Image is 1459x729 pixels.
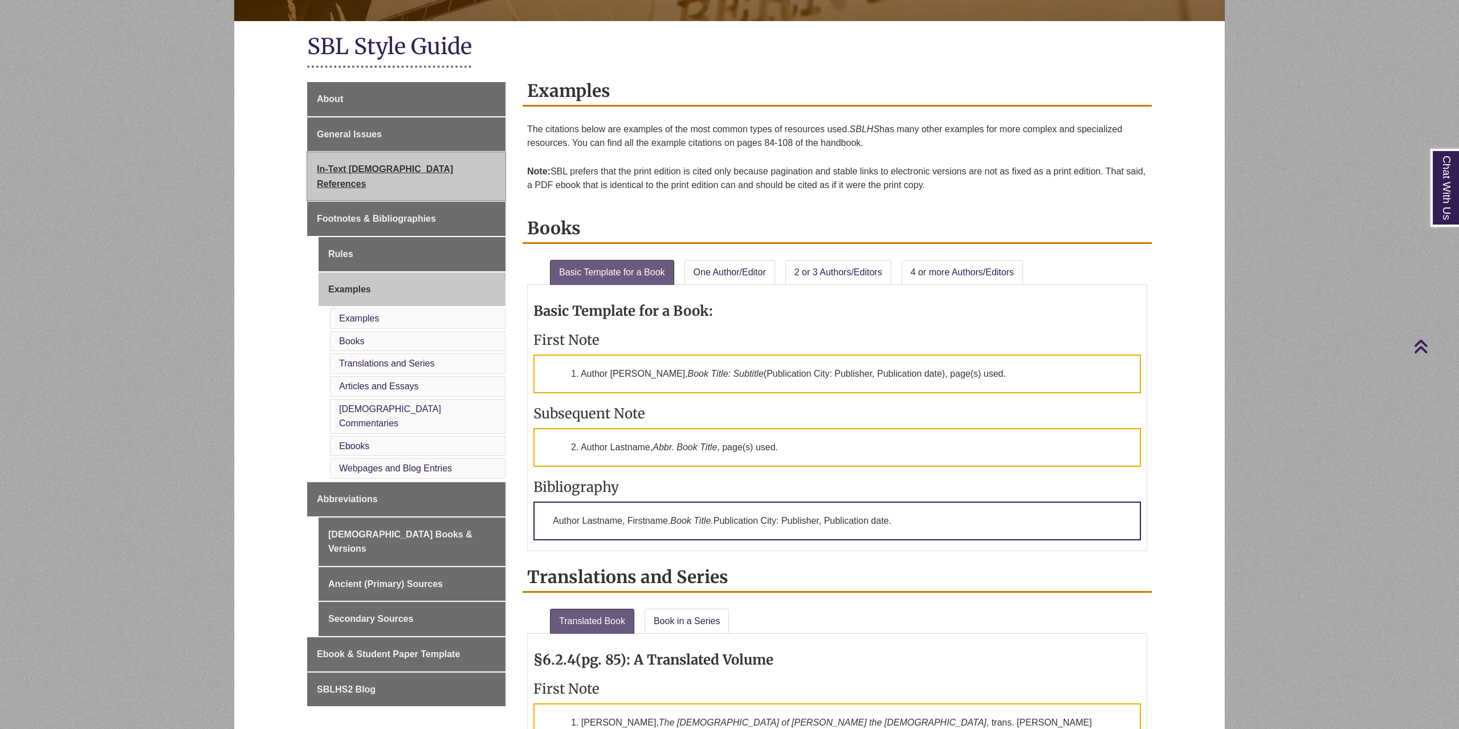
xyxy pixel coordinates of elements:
strong: Basic Template for a Book: [533,302,713,320]
a: SBLHS2 Blog [307,673,506,707]
em: SBLHS [850,124,879,134]
a: About [307,82,506,116]
a: Secondary Sources [319,602,506,636]
h2: Translations and Series [523,563,1152,593]
a: Books [339,336,364,346]
a: [DEMOGRAPHIC_DATA] Books & Versions [319,518,506,566]
a: Rules [319,237,506,271]
p: SBL prefers that the print edition is cited only because pagination and stable links to electroni... [527,160,1147,197]
em: Abbr. Book Title [653,442,717,452]
a: Articles and Essays [339,381,419,391]
em: The [DEMOGRAPHIC_DATA] of [PERSON_NAME] the [DEMOGRAPHIC_DATA] [659,718,987,727]
a: In-Text [DEMOGRAPHIC_DATA] References [307,152,506,201]
a: Translated Book [550,609,634,634]
h3: Subsequent Note [533,405,1141,422]
a: Examples [319,272,506,307]
a: Ancient (Primary) Sources [319,567,506,601]
h1: SBL Style Guide [307,32,1152,63]
a: Ebook & Student Paper Template [307,637,506,671]
h3: First Note [533,331,1141,349]
h3: Bibliography [533,478,1141,496]
strong: Note: [527,166,551,176]
span: Ebook & Student Paper Template [317,649,460,659]
a: 2 or 3 Authors/Editors [785,260,891,285]
p: Author Lastname, Firstname. Publication City: Publisher, Publication date. [533,502,1141,540]
a: One Author/Editor [684,260,775,285]
h3: First Note [533,680,1141,698]
span: SBLHS2 Blog [317,685,376,694]
a: Footnotes & Bibliographies [307,202,506,236]
a: Webpages and Blog Entries [339,463,452,473]
a: Examples [339,313,379,323]
em: Book Title: Subtitle [688,369,764,378]
a: 4 or more Authors/Editors [902,260,1023,285]
a: Back to Top [1413,339,1456,354]
span: About [317,94,343,104]
a: [DEMOGRAPHIC_DATA] Commentaries [339,404,441,429]
span: Footnotes & Bibliographies [317,214,436,223]
strong: §6.2.4 [533,651,576,669]
a: Ebooks [339,441,369,451]
p: 1. Author [PERSON_NAME], (Publication City: Publisher, Publication date), page(s) used. [533,355,1141,393]
p: The citations below are examples of the most common types of resources used. has many other examp... [527,118,1147,154]
p: 2. Author Lastname, , page(s) used. [533,428,1141,467]
span: Abbreviations [317,494,378,504]
a: Basic Template for a Book [550,260,674,285]
strong: (pg. 85): A Translated Volume [576,651,773,669]
a: Abbreviations [307,482,506,516]
a: Translations and Series [339,359,435,368]
em: Book Title. [670,516,713,526]
h2: Examples [523,76,1152,107]
div: Guide Page Menu [307,82,506,706]
a: General Issues [307,117,506,152]
a: Book in a Series [645,609,729,634]
span: General Issues [317,129,382,139]
span: In-Text [DEMOGRAPHIC_DATA] References [317,164,453,189]
h2: Books [523,214,1152,244]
